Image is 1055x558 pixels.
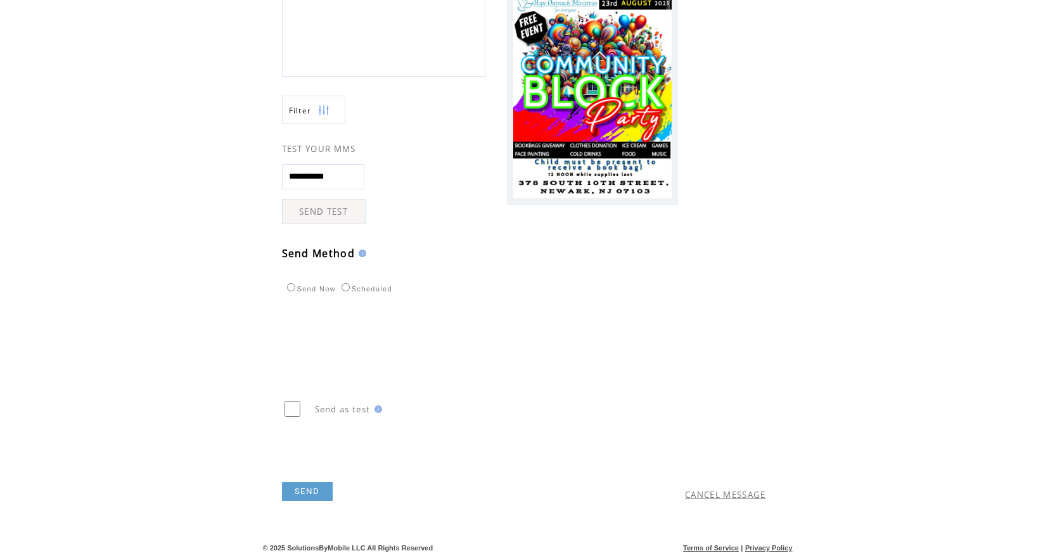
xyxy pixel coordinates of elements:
a: SEND [282,482,333,501]
span: © 2025 SolutionsByMobile LLC All Rights Reserved [263,544,433,552]
a: CANCEL MESSAGE [685,489,766,500]
a: SEND TEST [282,199,366,224]
label: Send Now [284,285,336,293]
img: help.gif [355,250,366,257]
span: Send Method [282,246,355,260]
img: help.gif [371,405,382,413]
a: Terms of Service [683,544,739,552]
input: Scheduled [342,283,350,291]
img: filters.png [318,96,329,125]
span: Show filters [289,105,312,116]
a: Filter [282,96,345,124]
label: Scheduled [338,285,392,293]
span: Send as test [315,403,371,415]
span: | [741,544,743,552]
a: Privacy Policy [745,544,793,552]
span: TEST YOUR MMS [282,143,356,155]
input: Send Now [287,283,295,291]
